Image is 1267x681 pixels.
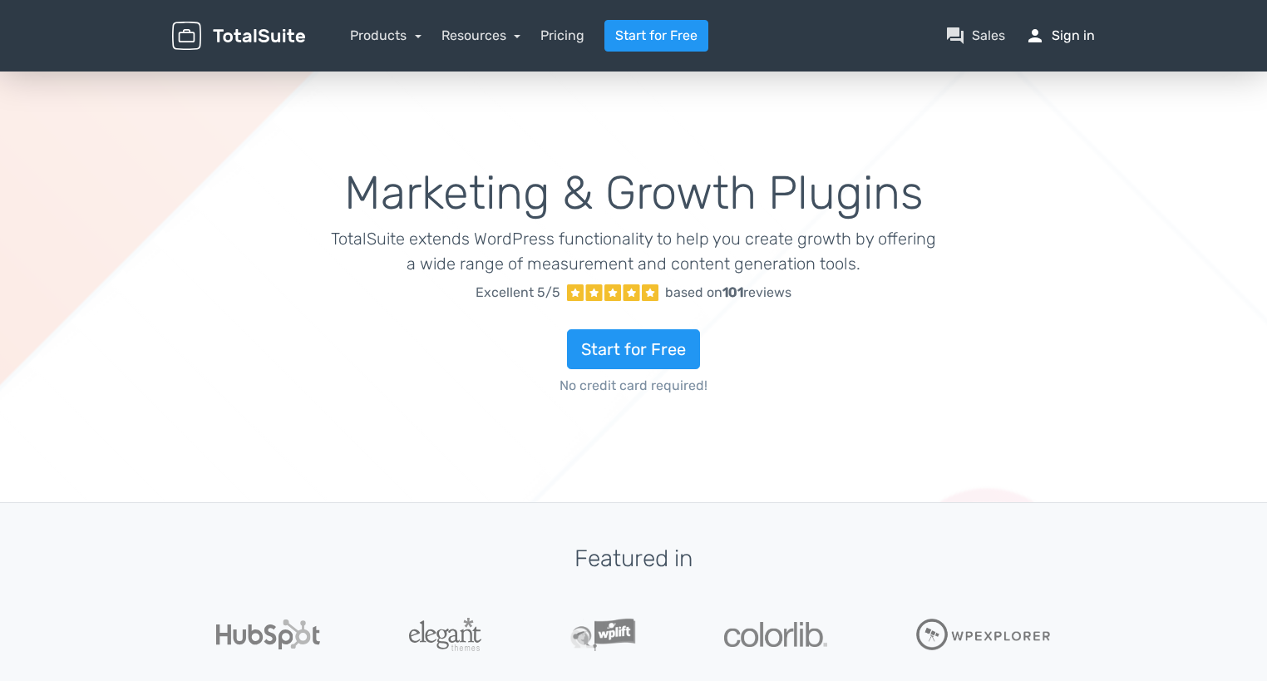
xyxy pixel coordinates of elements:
[441,27,521,43] a: Resources
[724,622,827,647] img: Colorlib
[945,26,1005,46] a: question_answerSales
[916,619,1051,650] img: WPExplorer
[570,618,636,651] img: WPLift
[172,546,1095,572] h3: Featured in
[331,376,937,396] span: No credit card required!
[216,619,320,649] img: Hubspot
[567,329,700,369] a: Start for Free
[604,20,708,52] a: Start for Free
[331,168,937,220] h1: Marketing & Growth Plugins
[350,27,422,43] a: Products
[1025,26,1095,46] a: personSign in
[945,26,965,46] span: question_answer
[722,284,743,300] strong: 101
[409,618,481,651] img: ElegantThemes
[1025,26,1045,46] span: person
[331,226,937,276] p: TotalSuite extends WordPress functionality to help you create growth by offering a wide range of ...
[540,26,584,46] a: Pricing
[172,22,305,51] img: TotalSuite for WordPress
[331,276,937,309] a: Excellent 5/5 based on101reviews
[476,283,560,303] span: Excellent 5/5
[665,283,791,303] div: based on reviews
